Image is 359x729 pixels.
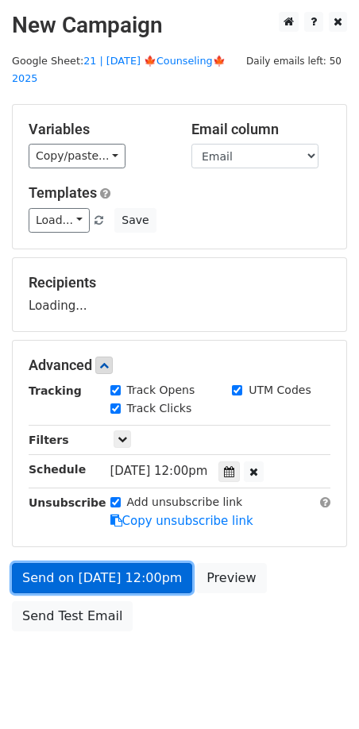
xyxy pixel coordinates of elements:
a: Preview [196,563,266,593]
iframe: Chat Widget [280,653,359,729]
label: UTM Codes [249,382,311,399]
h5: Email column [191,121,330,138]
h5: Advanced [29,357,330,374]
a: 21 | [DATE] 🍁Counseling🍁 2025 [12,55,226,85]
a: Load... [29,208,90,233]
span: [DATE] 12:00pm [110,464,208,478]
h2: New Campaign [12,12,347,39]
small: Google Sheet: [12,55,226,85]
label: Add unsubscribe link [127,494,243,511]
a: Send Test Email [12,601,133,631]
h5: Recipients [29,274,330,291]
strong: Unsubscribe [29,496,106,509]
a: Daily emails left: 50 [241,55,347,67]
a: Copy/paste... [29,144,125,168]
strong: Filters [29,434,69,446]
label: Track Clicks [127,400,192,417]
a: Templates [29,184,97,201]
button: Save [114,208,156,233]
a: Send on [DATE] 12:00pm [12,563,192,593]
h5: Variables [29,121,168,138]
div: Loading... [29,274,330,315]
label: Track Opens [127,382,195,399]
span: Daily emails left: 50 [241,52,347,70]
a: Copy unsubscribe link [110,514,253,528]
strong: Tracking [29,384,82,397]
strong: Schedule [29,463,86,476]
